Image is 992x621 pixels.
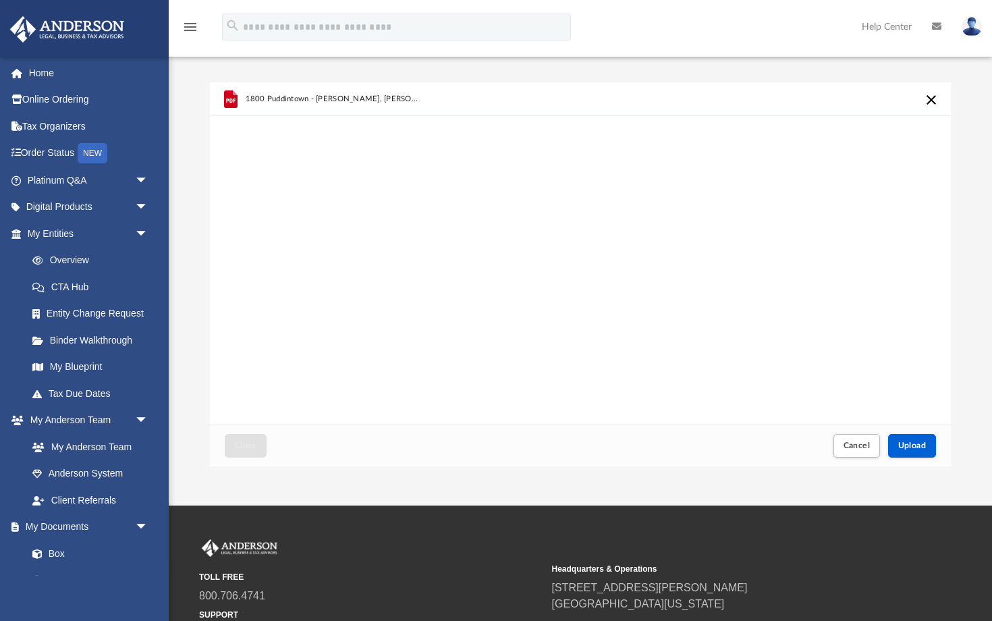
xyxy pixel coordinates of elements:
a: Binder Walkthrough [19,327,169,354]
i: menu [182,19,198,35]
img: Anderson Advisors Platinum Portal [199,539,280,557]
span: arrow_drop_down [135,194,162,221]
small: TOLL FREE [199,571,543,583]
a: My Anderson Team [19,433,155,460]
small: Headquarters & Operations [552,563,895,575]
a: Anderson System [19,460,162,487]
a: My Blueprint [19,354,162,381]
button: Cancel [833,434,881,458]
span: Close [235,441,256,450]
a: Client Referrals [19,487,162,514]
button: Upload [888,434,937,458]
a: Digital Productsarrow_drop_down [9,194,169,221]
span: 1800 Puddintown - [PERSON_NAME], [PERSON_NAME] [PERSON_NAME].pdf [246,94,423,103]
div: grid [210,82,951,425]
a: Tax Organizers [9,113,169,140]
button: Cancel this upload [923,92,939,108]
a: My Documentsarrow_drop_down [9,514,162,541]
div: NEW [78,143,107,163]
a: Online Ordering [9,86,169,113]
div: Upload [210,82,951,466]
i: search [225,18,240,33]
span: arrow_drop_down [135,514,162,541]
a: Order StatusNEW [9,140,169,167]
a: Home [9,59,169,86]
a: Platinum Q&Aarrow_drop_down [9,167,169,194]
a: My Anderson Teamarrow_drop_down [9,407,162,434]
a: CTA Hub [19,273,169,300]
img: User Pic [962,17,982,36]
span: arrow_drop_down [135,220,162,248]
small: SUPPORT [199,609,543,621]
a: menu [182,26,198,35]
a: Entity Change Request [19,300,169,327]
a: Box [19,540,155,567]
span: Upload [898,441,927,450]
span: arrow_drop_down [135,167,162,194]
a: My Entitiesarrow_drop_down [9,220,169,247]
a: Overview [19,247,169,274]
a: Tax Due Dates [19,380,169,407]
a: [STREET_ADDRESS][PERSON_NAME] [552,582,748,593]
span: arrow_drop_down [135,407,162,435]
a: 800.706.4741 [199,590,265,601]
button: Close [225,434,267,458]
a: Meeting Minutes [19,567,162,594]
span: Cancel [844,441,871,450]
a: [GEOGRAPHIC_DATA][US_STATE] [552,598,725,610]
img: Anderson Advisors Platinum Portal [6,16,128,43]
